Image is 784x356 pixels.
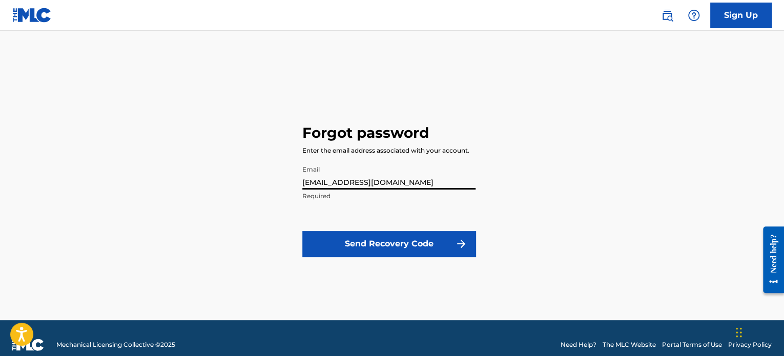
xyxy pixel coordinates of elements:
img: search [661,9,673,22]
img: MLC Logo [12,8,52,23]
iframe: Chat Widget [733,307,784,356]
div: Help [684,5,704,26]
img: help [688,9,700,22]
div: Drag [736,317,742,348]
a: Privacy Policy [728,340,772,349]
p: Required [302,192,476,201]
img: logo [12,339,44,351]
a: Public Search [657,5,677,26]
a: Sign Up [710,3,772,28]
span: Mechanical Licensing Collective © 2025 [56,340,175,349]
img: f7272a7cc735f4ea7f67.svg [455,238,467,250]
a: Portal Terms of Use [662,340,722,349]
iframe: Resource Center [755,219,784,301]
a: Need Help? [561,340,596,349]
h3: Forgot password [302,124,429,142]
button: Send Recovery Code [302,231,476,257]
a: The MLC Website [603,340,656,349]
div: Enter the email address associated with your account. [302,146,469,155]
